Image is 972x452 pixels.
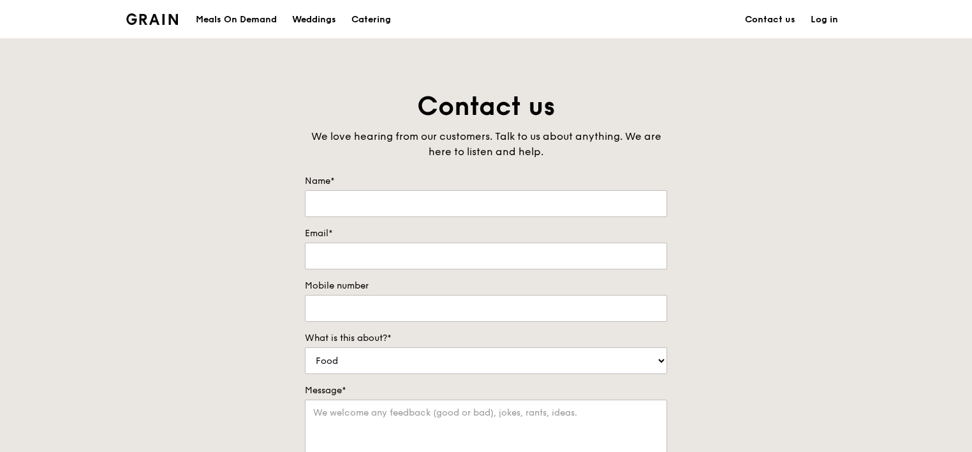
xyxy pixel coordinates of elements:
[196,1,277,39] div: Meals On Demand
[305,89,667,124] h1: Contact us
[344,1,399,39] a: Catering
[284,1,344,39] a: Weddings
[305,227,667,240] label: Email*
[305,384,667,397] label: Message*
[351,1,391,39] div: Catering
[305,129,667,160] div: We love hearing from our customers. Talk to us about anything. We are here to listen and help.
[305,280,667,292] label: Mobile number
[292,1,336,39] div: Weddings
[305,332,667,345] label: What is this about?*
[737,1,803,39] a: Contact us
[305,175,667,188] label: Name*
[803,1,846,39] a: Log in
[126,13,178,25] img: Grain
